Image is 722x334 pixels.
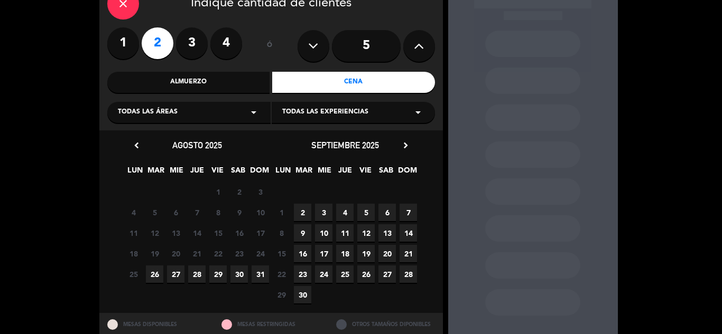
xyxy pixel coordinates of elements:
span: 10 [315,224,332,242]
i: arrow_drop_down [247,106,260,119]
span: 24 [252,245,269,262]
span: MAR [295,164,312,182]
span: 6 [378,204,396,221]
span: 25 [336,265,354,283]
span: 16 [230,224,248,242]
span: 5 [357,204,375,221]
span: 14 [188,224,206,242]
span: 17 [315,245,332,262]
span: 11 [336,224,354,242]
span: 30 [230,265,248,283]
span: 20 [167,245,184,262]
span: JUE [336,164,354,182]
span: 19 [146,245,163,262]
i: chevron_right [400,140,411,151]
span: 23 [294,265,311,283]
span: 22 [273,265,290,283]
span: SAB [377,164,395,182]
span: 8 [273,224,290,242]
span: 2 [294,204,311,221]
span: 12 [357,224,375,242]
span: 4 [336,204,354,221]
span: 27 [378,265,396,283]
span: 27 [167,265,184,283]
span: JUE [188,164,206,182]
span: DOM [250,164,267,182]
label: 2 [142,27,173,59]
span: 13 [378,224,396,242]
span: 8 [209,204,227,221]
span: MIE [316,164,333,182]
span: VIE [209,164,226,182]
span: 15 [273,245,290,262]
span: 10 [252,204,269,221]
span: 21 [400,245,417,262]
label: 4 [210,27,242,59]
span: 16 [294,245,311,262]
span: 3 [315,204,332,221]
span: 6 [167,204,184,221]
span: 19 [357,245,375,262]
span: 7 [188,204,206,221]
span: 31 [252,265,269,283]
i: arrow_drop_down [412,106,424,119]
span: 26 [146,265,163,283]
span: Todas las experiencias [282,107,368,118]
span: VIE [357,164,374,182]
span: 15 [209,224,227,242]
span: Todas las áreas [118,107,178,118]
span: SAB [229,164,247,182]
div: Cena [272,72,435,93]
span: 7 [400,204,417,221]
span: 20 [378,245,396,262]
span: 12 [146,224,163,242]
span: MIE [168,164,185,182]
span: 29 [209,265,227,283]
span: 28 [400,265,417,283]
span: 2 [230,183,248,201]
i: chevron_left [131,140,142,151]
span: 5 [146,204,163,221]
span: 18 [336,245,354,262]
span: MAR [147,164,164,182]
span: 11 [125,224,142,242]
span: 22 [209,245,227,262]
span: 29 [273,286,290,303]
span: 24 [315,265,332,283]
span: agosto 2025 [172,140,222,150]
span: 9 [294,224,311,242]
span: LUN [274,164,292,182]
span: 3 [252,183,269,201]
span: 26 [357,265,375,283]
span: septiembre 2025 [311,140,379,150]
label: 1 [107,27,139,59]
span: DOM [398,164,415,182]
label: 3 [176,27,208,59]
span: 4 [125,204,142,221]
span: 18 [125,245,142,262]
div: ó [253,27,287,64]
span: 30 [294,286,311,303]
span: 9 [230,204,248,221]
span: 25 [125,265,142,283]
span: 21 [188,245,206,262]
span: 1 [209,183,227,201]
span: 14 [400,224,417,242]
span: 13 [167,224,184,242]
span: 17 [252,224,269,242]
span: 23 [230,245,248,262]
span: 28 [188,265,206,283]
span: 1 [273,204,290,221]
div: Almuerzo [107,72,270,93]
span: LUN [126,164,144,182]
